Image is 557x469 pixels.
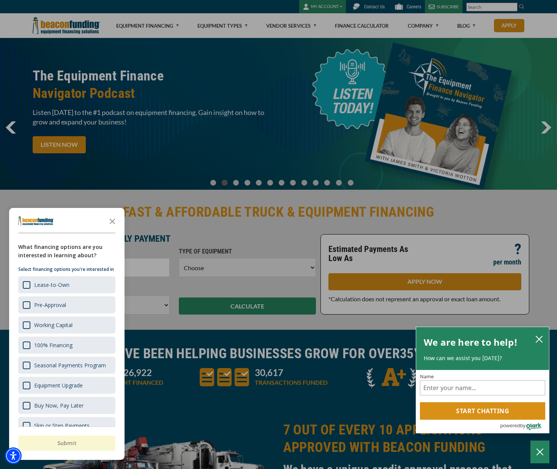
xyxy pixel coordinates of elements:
[34,382,83,389] div: Equipment Upgrade
[424,354,541,362] p: How can we assist you [DATE]?
[500,421,520,430] span: powered
[424,335,518,350] h2: We are here to help!
[18,296,115,313] div: Pre-Approval
[34,422,90,429] div: Skip or Step Payments
[533,334,545,344] button: close chatbox
[416,327,549,434] div: olark chatbox
[18,337,115,354] div: 100% Financing
[18,316,115,334] div: Working Capital
[34,342,73,349] div: 100% Financing
[500,420,549,433] a: Powered by Olark
[18,276,115,293] div: Lease-to-Own
[34,362,106,369] div: Seasonal Payments Program
[420,380,545,395] input: Name
[18,377,115,394] div: Equipment Upgrade
[34,281,69,288] div: Lease-to-Own
[5,447,22,464] div: Accessibility Menu
[34,402,84,409] div: Buy Now, Pay Later
[105,213,120,228] button: Close the survey
[9,208,125,460] div: Survey
[420,374,545,379] label: Name
[18,397,115,414] div: Buy Now, Pay Later
[18,243,115,260] div: What financing options are you interested in learning about?
[18,216,54,225] img: Company logo
[18,357,115,374] div: Seasonal Payments Program
[18,417,115,434] div: Skip or Step Payments
[420,402,545,420] button: Start chatting
[34,301,66,308] div: Pre-Approval
[530,441,549,463] button: Close Chatbox
[18,266,115,273] p: Select financing options you're interested in
[34,321,73,329] div: Working Capital
[520,421,525,430] span: by
[18,436,115,451] button: Submit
